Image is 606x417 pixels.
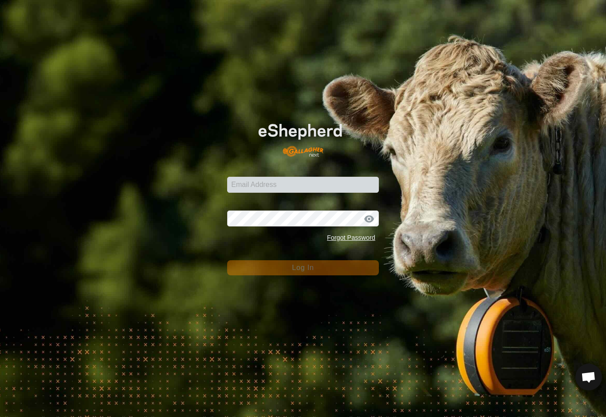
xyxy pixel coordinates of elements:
a: Forgot Password [327,234,375,241]
input: Email Address [227,177,379,193]
span: Log In [292,264,314,271]
div: Open chat [575,364,602,390]
img: E-shepherd Logo [242,111,363,163]
button: Log In [227,260,379,275]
